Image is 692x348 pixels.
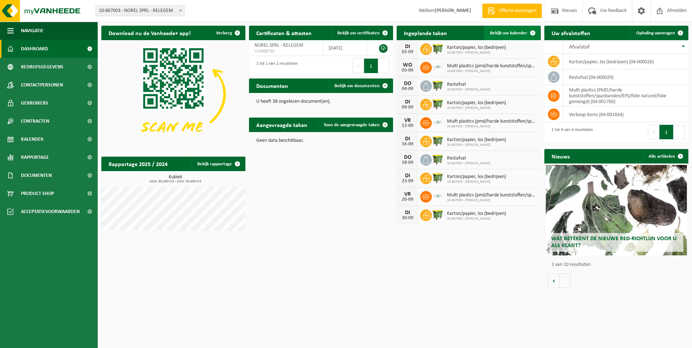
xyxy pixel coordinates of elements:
[447,211,506,217] span: Karton/papier, los (bedrijven)
[400,99,415,105] div: DI
[332,26,392,40] a: Bekijk uw certificaten
[21,94,48,112] span: Gebruikers
[447,217,506,221] span: 10-867003 - [PERSON_NAME]
[253,58,298,74] div: 1 tot 1 van 1 resultaten
[447,88,490,92] span: 10-867003 - [PERSON_NAME]
[447,45,506,51] span: Karton/papier, los (bedrijven)
[21,166,52,184] span: Documenten
[490,31,527,35] span: Bekijk uw kalender
[254,48,317,54] span: VLA900733
[432,79,444,92] img: WB-1100-HPE-GN-50
[249,118,315,132] h2: Aangevraagde taken
[432,208,444,221] img: WB-1100-HPE-GN-50
[318,118,392,132] a: Toon de aangevraagde taken
[329,78,392,93] a: Bekijk uw documenten
[643,149,688,164] a: Alle artikelen
[447,106,506,110] span: 10-867003 - [PERSON_NAME]
[552,262,685,267] p: 1 van 10 resultaten
[674,125,685,139] button: Next
[569,44,590,50] span: Afvalstof
[447,100,506,106] span: Karton/papier, los (bedrijven)
[21,112,49,130] span: Contracten
[435,8,471,13] strong: [PERSON_NAME]
[560,273,571,288] button: Volgende
[447,124,537,129] span: 10-867003 - [PERSON_NAME]
[544,149,577,163] h2: Nieuws
[400,173,415,179] div: DI
[548,124,593,140] div: 1 tot 4 van 4 resultaten
[324,123,380,127] span: Toon de aangevraagde taken
[432,116,444,128] img: LP-SK-00500-LPE-16
[21,76,63,94] span: Contactpersonen
[400,216,415,221] div: 30-09
[21,148,49,166] span: Rapportage
[21,203,80,221] span: Acceptatievoorwaarden
[400,210,415,216] div: DI
[564,107,688,122] td: verkoop items (04-001834)
[447,137,506,143] span: Karton/papier, los (bedrijven)
[256,99,386,104] p: U heeft 38 ongelezen document(en).
[432,42,444,55] img: WB-1100-HPE-GN-50
[400,50,415,55] div: 02-09
[564,69,688,85] td: restafval (04-000029)
[546,165,687,255] a: Wat betekent de nieuwe RED-richtlijn voor u als klant?
[447,82,490,88] span: Restafval
[21,58,63,76] span: Bedrijfsgegevens
[564,85,688,107] td: multi plastics (PMD/harde kunststoffen/spanbanden/EPS/folie naturel/folie gemengd) (04-001700)
[447,161,490,166] span: 10-867003 - [PERSON_NAME]
[210,26,245,40] button: Verberg
[432,98,444,110] img: WB-1100-HPE-GN-50
[548,273,560,288] button: Vorige
[256,138,386,143] p: Geen data beschikbaar.
[400,118,415,123] div: VR
[659,125,674,139] button: 1
[400,123,415,128] div: 12-09
[105,180,245,183] span: 2024: 90,900 m3 - 2025: 56,600 m3
[101,26,198,40] h2: Download nu de Vanheede+ app!
[564,54,688,69] td: karton/papier, los (bedrijven) (04-000026)
[400,191,415,197] div: VR
[364,59,378,73] button: 1
[400,86,415,92] div: 04-09
[334,84,380,88] span: Bekijk uw documenten
[630,26,688,40] a: Ophaling aanvragen
[432,171,444,184] img: WB-1100-HPE-GN-50
[191,157,245,171] a: Bekijk rapportage
[21,130,43,148] span: Kalender
[21,22,43,40] span: Navigatie
[447,180,506,184] span: 10-867003 - [PERSON_NAME]
[400,154,415,160] div: DO
[400,142,415,147] div: 16-09
[249,26,319,40] h2: Certificaten & attesten
[96,6,184,16] span: 10-867003 - NOREL SPRL - RELEGEM
[21,184,54,203] span: Product Shop
[400,62,415,68] div: WO
[378,59,389,73] button: Next
[400,44,415,50] div: DI
[400,197,415,202] div: 26-09
[497,7,538,14] span: Offerte aanvragen
[323,40,367,56] td: [DATE]
[432,153,444,165] img: WB-1100-HPE-GN-50
[216,31,232,35] span: Verberg
[353,59,364,73] button: Previous
[484,26,540,40] a: Bekijk uw kalender
[400,68,415,73] div: 03-09
[447,156,490,161] span: Restafval
[447,119,537,124] span: Multi plastics (pmd/harde kunststoffen/spanbanden/eps/folie naturel/folie gemeng...
[105,175,245,183] h3: Kubiek
[447,63,537,69] span: Multi plastics (pmd/harde kunststoffen/spanbanden/eps/folie naturel/folie gemeng...
[254,43,303,48] span: NOREL SPRL - RELEGEM
[400,105,415,110] div: 09-09
[400,160,415,165] div: 18-09
[432,135,444,147] img: WB-1100-HPE-GN-50
[648,125,659,139] button: Previous
[447,174,506,180] span: Karton/papier, los (bedrijven)
[447,192,537,198] span: Multi plastics (pmd/harde kunststoffen/spanbanden/eps/folie naturel/folie gemeng...
[400,136,415,142] div: DI
[482,4,542,18] a: Offerte aanvragen
[447,143,506,147] span: 10-867003 - [PERSON_NAME]
[21,40,48,58] span: Dashboard
[636,31,675,35] span: Ophaling aanvragen
[400,81,415,86] div: DO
